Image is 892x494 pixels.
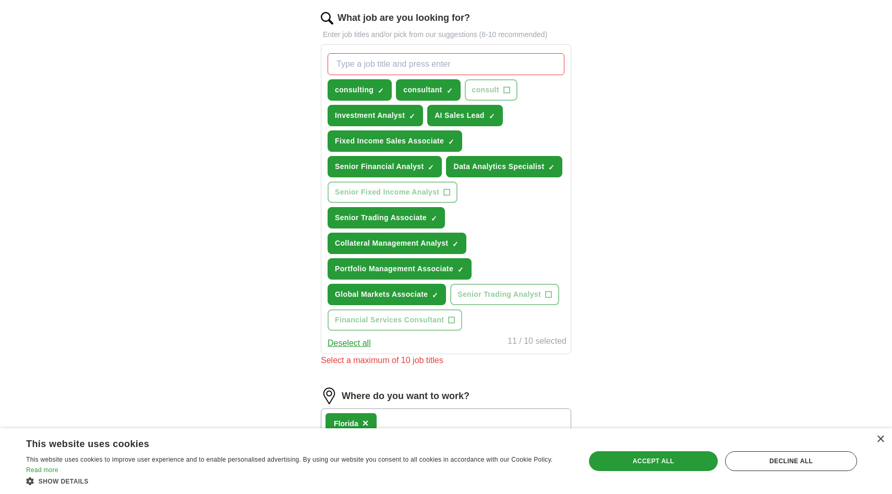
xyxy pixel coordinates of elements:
span: ✓ [428,163,434,172]
button: Collateral Management Analyst✓ [328,233,466,254]
span: consultant [403,85,442,95]
button: Financial Services Consultant [328,309,462,331]
span: This website uses cookies to improve user experience and to enable personalised advertising. By u... [26,456,553,463]
label: What job are you looking for? [337,11,470,25]
span: Senior Trading Analyst [457,289,541,300]
span: ✓ [548,163,555,172]
div: This website uses cookies [26,435,543,450]
div: Show details [26,476,569,486]
span: consult [472,85,499,95]
span: Senior Fixed Income Analyst [335,187,439,198]
button: Senior Trading Associate✓ [328,207,445,228]
span: Fixed Income Sales Associate [335,136,444,147]
span: ✓ [447,87,453,95]
span: ✓ [378,87,384,95]
button: AI Sales Lead✓ [427,105,503,126]
span: ✓ [489,112,495,121]
p: Enter job titles and/or pick from our suggestions (6-10 recommended) [321,29,571,40]
button: × [363,416,369,431]
a: Read more, opens a new window [26,466,58,474]
button: Global Markets Associate✓ [328,284,446,305]
span: Investment Analyst [335,110,405,121]
span: consulting [335,85,373,95]
div: 11 / 10 selected [508,335,566,350]
span: ✓ [448,138,454,146]
button: Portfolio Management Associate✓ [328,258,472,280]
button: Deselect all [328,337,371,350]
button: Senior Trading Analyst [450,284,559,305]
span: Financial Services Consultant [335,315,444,326]
button: consultant✓ [396,79,460,101]
button: consult [465,79,517,101]
span: Show details [39,478,89,485]
img: search.png [321,12,333,25]
button: Data Analytics Specialist✓ [446,156,562,177]
span: ✓ [452,240,459,248]
div: rida [334,418,358,429]
span: Senior Financial Analyst [335,161,424,172]
span: Portfolio Management Associate [335,263,453,274]
button: Investment Analyst✓ [328,105,423,126]
span: Senior Trading Associate [335,212,427,223]
button: Fixed Income Sales Associate✓ [328,130,462,152]
button: Senior Financial Analyst✓ [328,156,442,177]
span: ✓ [457,266,464,274]
button: Senior Fixed Income Analyst [328,182,457,203]
span: Collateral Management Analyst [335,238,448,249]
span: AI Sales Lead [435,110,485,121]
span: × [363,417,369,429]
div: Close [876,436,884,443]
div: Decline all [725,451,857,471]
button: consulting✓ [328,79,392,101]
div: Accept all [589,451,718,471]
input: Type a job title and press enter [328,53,564,75]
label: Where do you want to work? [342,389,469,403]
span: ✓ [432,291,438,299]
strong: Flo [334,419,345,428]
span: Global Markets Associate [335,289,428,300]
span: ✓ [409,112,415,121]
span: Data Analytics Specialist [453,161,544,172]
img: location.png [321,388,337,404]
span: ✓ [431,214,437,223]
div: Select a maximum of 10 job titles [321,354,571,367]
